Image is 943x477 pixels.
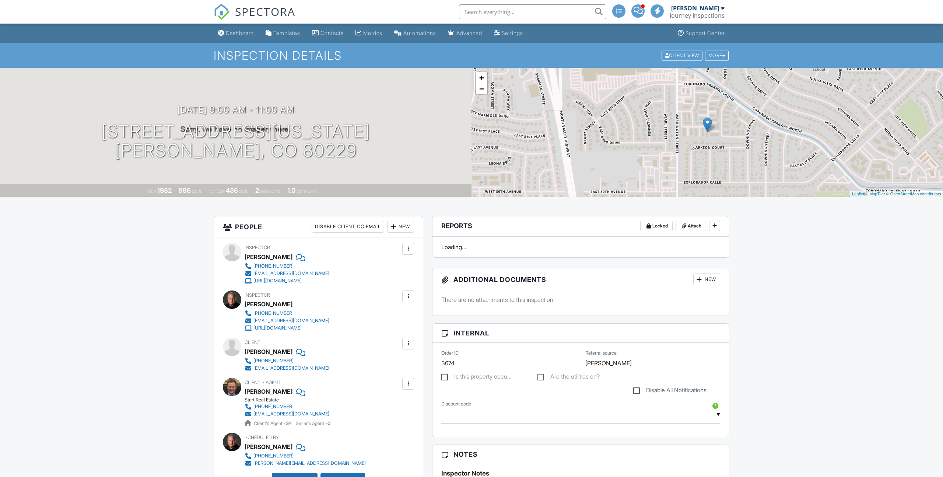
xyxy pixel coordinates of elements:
div: [URL][DOMAIN_NAME] [253,325,302,331]
a: Dashboard [215,27,257,40]
strong: 34 [286,421,292,426]
a: [EMAIL_ADDRESS][DOMAIN_NAME] [245,365,329,372]
span: Built [148,188,156,194]
input: Search everything... [459,4,606,19]
a: Client View [661,52,704,58]
label: Are the utilities on? [537,373,600,382]
h3: People [214,216,423,237]
span: bathrooms [297,188,318,194]
div: New [387,221,414,233]
div: [EMAIL_ADDRESS][DOMAIN_NAME] [253,411,329,417]
span: sq. ft. [192,188,202,194]
a: SPECTORA [214,10,295,25]
div: [PERSON_NAME] [245,299,292,310]
a: [EMAIL_ADDRESS][DOMAIN_NAME] [245,410,329,418]
a: Zoom in [476,72,487,83]
a: Templates [263,27,303,40]
div: New [693,274,720,285]
div: 996 [179,187,191,194]
img: The Best Home Inspection Software - Spectora [214,4,230,20]
label: Discount code [441,401,471,407]
a: Zoom out [476,83,487,94]
a: Support Center [675,27,728,40]
h3: Notes [432,445,729,464]
div: Dashboard [226,30,254,36]
div: [PHONE_NUMBER] [253,263,294,269]
div: [PERSON_NAME] [245,251,292,262]
a: Contacts [309,27,347,40]
h1: Inspection Details [214,49,729,62]
div: Client View [662,51,702,60]
a: [PERSON_NAME] [245,386,292,397]
div: 1982 [157,187,172,194]
div: [PERSON_NAME] [245,346,292,357]
a: [URL][DOMAIN_NAME] [245,324,329,332]
span: Lot Size [209,188,225,194]
a: [URL][DOMAIN_NAME] [245,277,329,285]
label: Is this property occupied? [441,373,512,382]
div: 1.0 [287,187,295,194]
div: [PHONE_NUMBER] [253,310,294,316]
div: Start Real Estate [245,397,335,403]
span: Inspector [245,292,270,298]
a: Metrics [353,27,385,40]
a: © OpenStreetMap contributors [886,192,941,196]
div: 436 [226,187,238,194]
a: Leaflet [852,192,864,196]
span: Client's Agent [245,380,281,385]
div: Disable Client CC Email [312,221,384,233]
div: Metrics [363,30,382,36]
div: [EMAIL_ADDRESS][DOMAIN_NAME] [253,365,329,371]
a: [PHONE_NUMBER] [245,403,329,410]
p: There are no attachments to this inspection. [441,296,720,304]
span: Inspector [245,245,270,250]
div: Advanced [456,30,482,36]
div: Templates [273,30,300,36]
div: [PHONE_NUMBER] [253,453,294,459]
span: Seller's Agent - [296,421,330,426]
a: Settings [491,27,526,40]
a: Automations (Advanced) [391,27,439,40]
div: Support Center [686,30,725,36]
h1: [STREET_ADDRESS][US_STATE] [PERSON_NAME], CO 80229 [101,122,370,161]
span: sq.ft. [239,188,248,194]
span: Client's Agent - [254,421,293,426]
a: © MapTiler [865,192,885,196]
a: [EMAIL_ADDRESS][DOMAIN_NAME] [245,270,329,277]
span: Scheduled By [245,435,279,440]
a: [PHONE_NUMBER] [245,310,329,317]
div: [PHONE_NUMBER] [253,404,294,410]
div: [PERSON_NAME][EMAIL_ADDRESS][DOMAIN_NAME] [253,460,366,466]
a: [PHONE_NUMBER] [245,357,329,365]
div: [PERSON_NAME] [671,4,719,12]
strong: 0 [327,421,330,426]
h3: [DATE] 9:00 am - 11:00 am [177,105,294,115]
label: Referral source [585,350,617,356]
label: Order ID [441,350,459,356]
div: [URL][DOMAIN_NAME] [253,278,302,284]
div: | [850,191,943,197]
h5: Inspector Notes [441,470,720,477]
div: Automations [403,30,436,36]
h3: Internal [432,324,729,343]
a: Advanced [445,27,485,40]
div: [PERSON_NAME] [245,441,292,452]
span: bedrooms [260,188,280,194]
label: Disable All Notifications [633,387,707,396]
div: Settings [502,30,523,36]
a: [PERSON_NAME][EMAIL_ADDRESS][DOMAIN_NAME] [245,460,366,467]
div: Contacts [320,30,344,36]
a: [PHONE_NUMBER] [245,262,329,270]
h3: Additional Documents [432,269,729,290]
div: [EMAIL_ADDRESS][DOMAIN_NAME] [253,271,329,276]
div: More [705,51,729,60]
span: Client [245,340,260,345]
div: Journey Inspections [670,12,725,19]
div: [EMAIL_ADDRESS][DOMAIN_NAME] [253,318,329,324]
div: [PHONE_NUMBER] [253,358,294,364]
a: [PHONE_NUMBER] [245,452,366,460]
span: SPECTORA [235,4,295,19]
div: 2 [255,187,259,194]
a: [EMAIL_ADDRESS][DOMAIN_NAME] [245,317,329,324]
